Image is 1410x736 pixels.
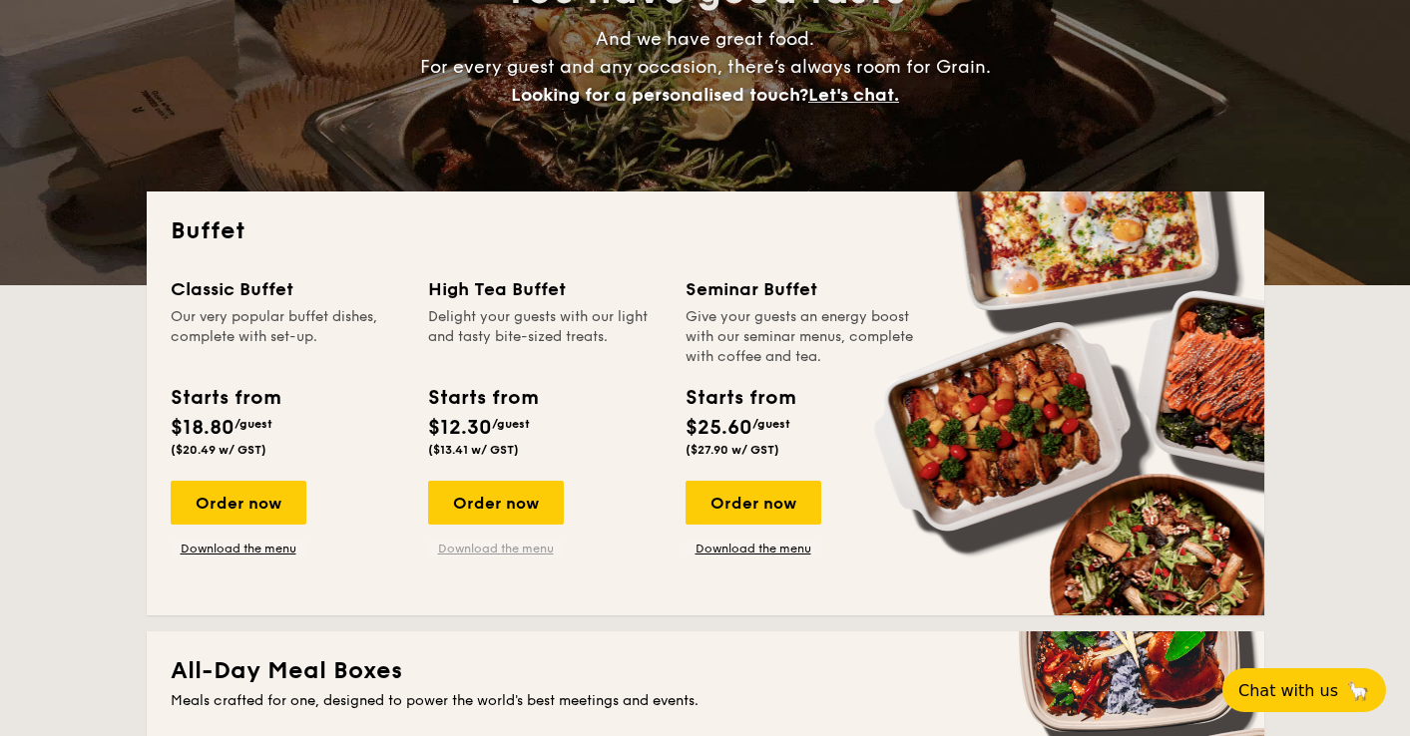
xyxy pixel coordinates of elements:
[428,541,564,556] a: Download the menu
[235,417,272,431] span: /guest
[1238,681,1338,700] span: Chat with us
[428,383,537,413] div: Starts from
[428,481,564,525] div: Order now
[686,275,919,303] div: Seminar Buffet
[171,383,279,413] div: Starts from
[428,275,662,303] div: High Tea Buffet
[171,655,1240,687] h2: All-Day Meal Boxes
[686,541,821,556] a: Download the menu
[428,307,662,367] div: Delight your guests with our light and tasty bite-sized treats.
[171,215,1240,247] h2: Buffet
[752,417,790,431] span: /guest
[686,443,779,457] span: ($27.90 w/ GST)
[686,481,821,525] div: Order now
[686,383,794,413] div: Starts from
[428,443,519,457] span: ($13.41 w/ GST)
[511,84,808,106] span: Looking for a personalised touch?
[686,307,919,367] div: Give your guests an energy boost with our seminar menus, complete with coffee and tea.
[420,28,991,106] span: And we have great food. For every guest and any occasion, there’s always room for Grain.
[1222,668,1386,712] button: Chat with us🦙
[428,416,492,440] span: $12.30
[171,541,306,556] a: Download the menu
[171,481,306,525] div: Order now
[171,691,1240,711] div: Meals crafted for one, designed to power the world's best meetings and events.
[171,275,404,303] div: Classic Buffet
[686,416,752,440] span: $25.60
[1346,679,1370,702] span: 🦙
[171,416,235,440] span: $18.80
[808,84,899,106] span: Let's chat.
[171,443,266,457] span: ($20.49 w/ GST)
[171,307,404,367] div: Our very popular buffet dishes, complete with set-up.
[492,417,530,431] span: /guest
